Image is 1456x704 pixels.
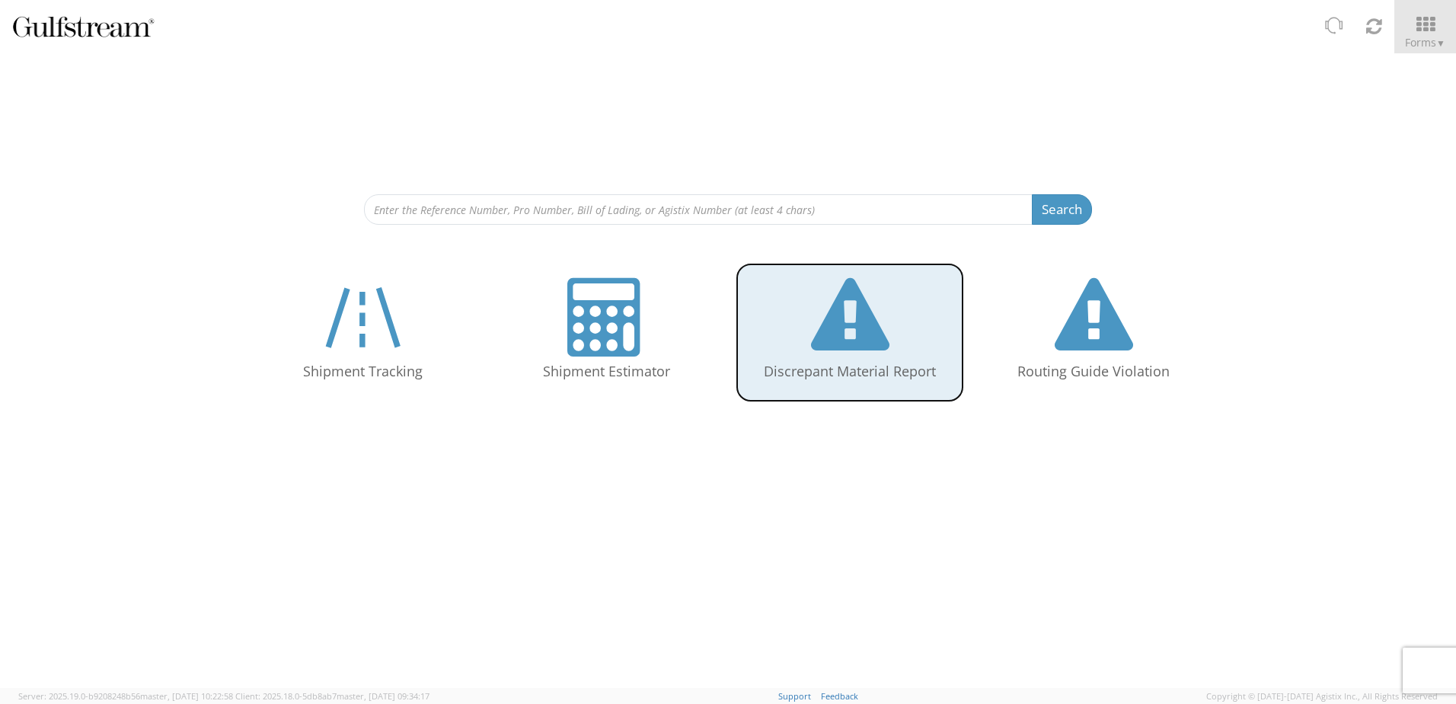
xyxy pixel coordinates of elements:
[235,690,429,702] span: Client: 2025.18.0-5db8ab7
[1032,194,1092,225] button: Search
[11,14,155,40] img: gulfstream-logo-030f482cb65ec2084a9d.png
[492,263,720,402] a: Shipment Estimator
[1405,35,1445,50] span: Forms
[140,690,233,702] span: master, [DATE] 10:22:58
[507,364,705,379] h4: Shipment Estimator
[736,263,964,402] a: Discrepant Material Report
[995,364,1193,379] h4: Routing Guide Violation
[778,690,811,702] a: Support
[821,690,858,702] a: Feedback
[263,364,461,379] h4: Shipment Tracking
[337,690,429,702] span: master, [DATE] 09:34:17
[364,194,1033,225] input: Enter the Reference Number, Pro Number, Bill of Lading, or Agistix Number (at least 4 chars)
[1206,690,1438,702] span: Copyright © [DATE]-[DATE] Agistix Inc., All Rights Reserved
[18,690,233,702] span: Server: 2025.19.0-b9208248b56
[1436,37,1445,50] span: ▼
[979,263,1208,402] a: Routing Guide Violation
[248,263,477,402] a: Shipment Tracking
[751,364,949,379] h4: Discrepant Material Report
